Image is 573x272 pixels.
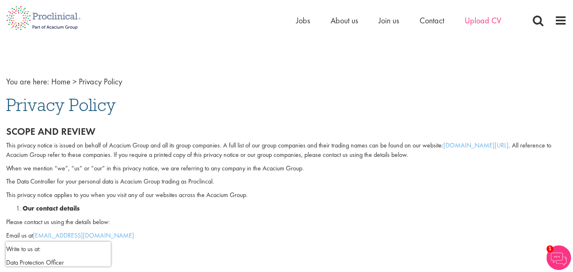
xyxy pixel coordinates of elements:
[6,242,111,266] iframe: reCAPTCHA
[6,164,567,173] p: When we mention “we”, “us” or “our” in this privacy notice, we are referring to any company in th...
[6,76,49,87] span: You are here:
[546,245,553,252] span: 1
[6,190,567,200] p: This privacy notice applies to you when you visit any of our websites across the Acacium Group.
[6,258,567,267] p: Data Protection Officer
[331,15,358,26] a: About us
[6,94,116,116] span: Privacy Policy
[33,231,134,240] a: [EMAIL_ADDRESS][DOMAIN_NAME]
[51,76,71,87] a: breadcrumb link
[6,218,567,227] p: Please contact us using the details below:
[420,15,444,26] a: Contact
[379,15,399,26] a: Join us
[6,126,567,137] h2: Scope and review
[296,15,310,26] a: Jobs
[546,245,571,270] img: Chatbot
[443,141,509,150] a: [DOMAIN_NAME][URL]
[6,231,567,240] p: Email us at
[73,76,77,87] span: >
[23,204,80,213] strong: Our contact details
[6,177,567,186] p: The Data Controller for your personal data is Acacium Group trading as Proclincal.
[79,76,122,87] span: Privacy Policy
[6,141,567,160] p: This privacy notice is issued on behalf of Acacium Group and all its group companies. A full list...
[465,15,501,26] a: Upload CV
[6,245,567,254] p: Write to us at:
